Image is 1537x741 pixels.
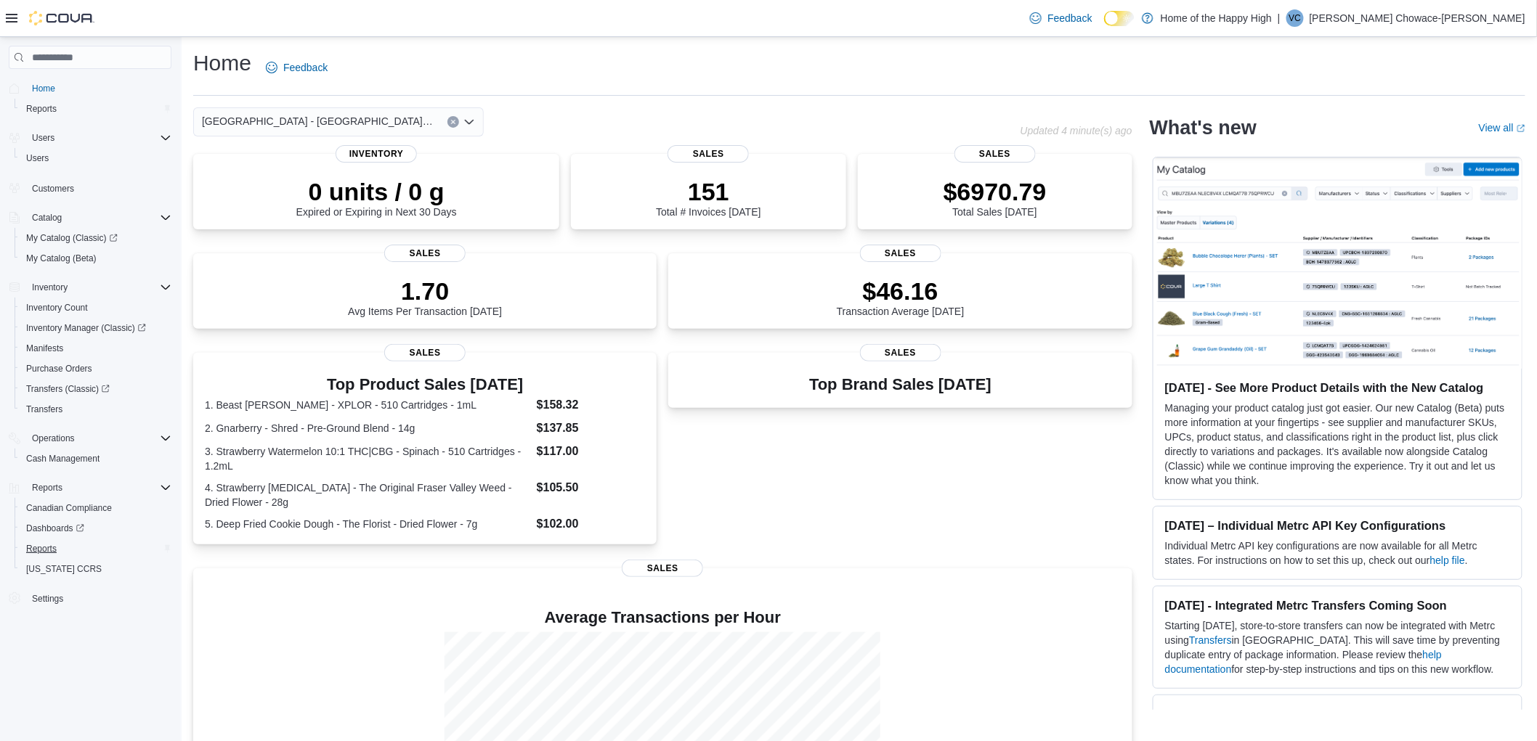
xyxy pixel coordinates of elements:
a: Transfers [20,401,68,418]
a: Users [20,150,54,167]
span: Dark Mode [1104,26,1105,27]
span: Inventory [32,282,68,293]
a: Reports [20,100,62,118]
span: Users [26,129,171,147]
span: Settings [26,589,171,607]
a: My Catalog (Beta) [20,250,102,267]
span: Manifests [20,340,171,357]
a: My Catalog (Classic) [15,228,177,248]
span: [US_STATE] CCRS [26,563,102,575]
button: Users [26,129,60,147]
span: Transfers [26,404,62,415]
button: Inventory [3,277,177,298]
dd: $105.50 [537,479,646,496]
span: Home [26,79,171,97]
h3: [DATE] - See More Product Details with the New Catalog [1165,380,1510,395]
div: Avg Items Per Transaction [DATE] [348,277,502,317]
h1: Home [193,49,251,78]
p: | [1278,9,1281,27]
span: Transfers [20,401,171,418]
span: Sales [954,145,1036,163]
a: View allExternal link [1479,122,1525,134]
span: Dashboards [26,523,84,534]
a: Home [26,80,61,97]
span: Inventory [26,279,171,296]
p: 0 units / 0 g [296,177,457,206]
a: Purchase Orders [20,360,98,377]
span: Transfers (Classic) [26,383,110,395]
div: Total Sales [DATE] [944,177,1047,218]
button: Cash Management [15,449,177,469]
button: Operations [3,428,177,449]
h3: [DATE] - Old Hub End Date [1165,707,1510,721]
div: Expired or Expiring in Next 30 Days [296,177,457,218]
h3: Top Brand Sales [DATE] [809,376,991,393]
button: Reports [26,479,68,496]
a: My Catalog (Classic) [20,229,123,247]
span: Feedback [283,60,328,75]
button: Users [3,128,177,148]
span: Reports [20,100,171,118]
button: Settings [3,588,177,609]
input: Dark Mode [1104,11,1135,26]
a: Transfers [1189,634,1232,646]
span: Sales [384,245,466,262]
span: Inventory Manager (Classic) [26,322,146,334]
span: Dashboards [20,520,171,537]
span: Operations [32,433,75,444]
p: Individual Metrc API key configurations are now available for all Metrc states. For instructions ... [1165,539,1510,568]
span: Washington CCRS [20,560,171,578]
button: [US_STATE] CCRS [15,559,177,579]
button: Clear input [447,116,459,128]
span: Reports [20,540,171,557]
button: Reports [15,99,177,119]
button: Canadian Compliance [15,498,177,518]
button: Catalog [26,209,68,226]
span: [GEOGRAPHIC_DATA] - [GEOGRAPHIC_DATA] - Fire & Flower [202,112,433,130]
span: Transfers (Classic) [20,380,171,398]
dt: 5. Deep Fried Cookie Dough - The Florist - Dried Flower - 7g [205,517,531,531]
span: Feedback [1047,11,1092,25]
span: My Catalog (Beta) [26,253,97,264]
a: Transfers (Classic) [15,379,177,399]
a: Feedback [260,53,333,82]
a: Canadian Compliance [20,499,118,517]
span: Sales [622,560,703,577]
span: Purchase Orders [20,360,171,377]
span: Users [26,152,49,164]
dd: $117.00 [537,443,646,460]
a: Manifests [20,340,69,357]
dt: 3. Strawberry Watermelon 10:1 THC|CBG - Spinach - 510 Cartridges - 1.2mL [205,444,531,473]
a: Customers [26,180,80,197]
button: My Catalog (Beta) [15,248,177,269]
span: Users [20,150,171,167]
button: Transfers [15,399,177,419]
p: 151 [656,177,761,206]
a: Inventory Manager (Classic) [15,318,177,338]
dt: 1. Beast [PERSON_NAME] - XPLOR - 510 Cartridges - 1mL [205,398,531,412]
svg: External link [1517,124,1525,133]
a: Feedback [1024,4,1098,33]
h2: What's new [1150,116,1257,139]
span: Users [32,132,54,144]
span: Inventory [336,145,417,163]
div: Vincent Chowace-Moore [1286,9,1304,27]
span: Operations [26,430,171,447]
a: Reports [20,540,62,557]
button: Home [3,78,177,99]
a: Dashboards [15,518,177,539]
button: Customers [3,177,177,198]
dt: 2. Gnarberry - Shred - Pre-Ground Blend - 14g [205,421,531,435]
dd: $102.00 [537,515,646,533]
span: Settings [32,593,63,605]
span: My Catalog (Classic) [26,232,118,244]
dd: $158.32 [537,396,646,414]
a: Settings [26,590,69,607]
a: help file [1430,554,1465,566]
span: Canadian Compliance [20,499,171,517]
p: Updated 4 minute(s) ago [1021,125,1132,136]
img: Cova [29,11,94,25]
span: Cash Management [20,450,171,467]
p: Starting [DATE], store-to-store transfers can now be integrated with Metrc using in [GEOGRAPHIC_D... [1165,618,1510,676]
p: 1.70 [348,277,502,306]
